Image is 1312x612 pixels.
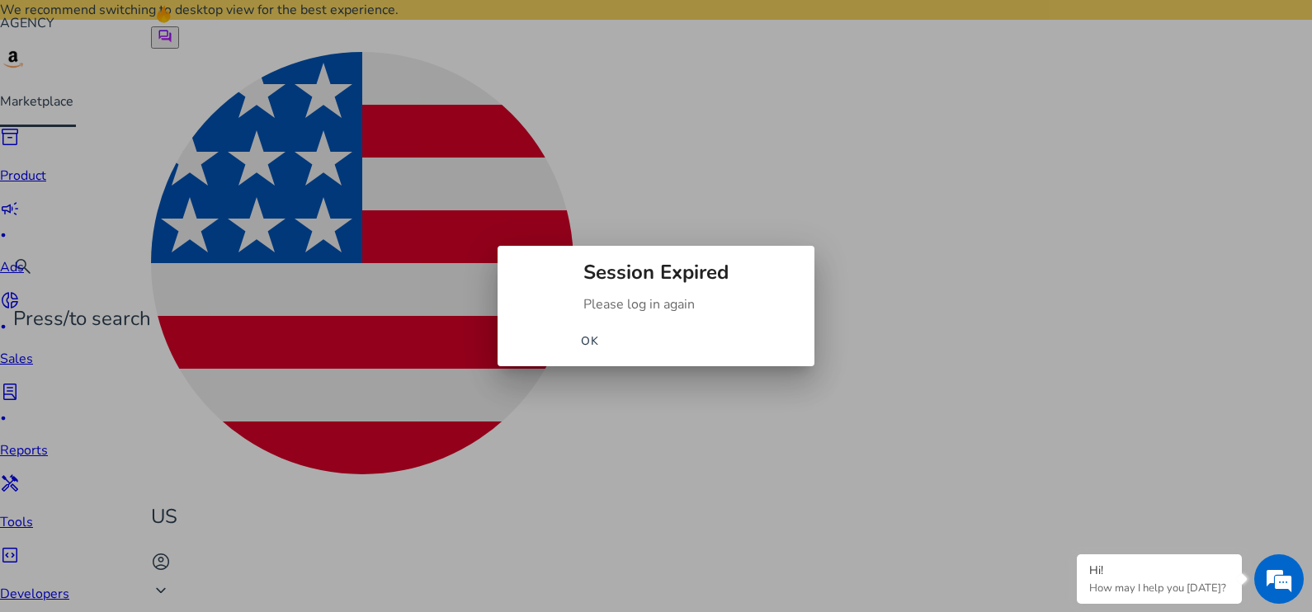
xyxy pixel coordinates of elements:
button: OK [564,332,616,350]
span: OK [581,332,600,350]
p: How may I help you today? [1089,581,1229,596]
div: Hi! [1089,563,1229,578]
div: Please log in again [564,295,748,330]
b: Session Expired [583,259,729,285]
